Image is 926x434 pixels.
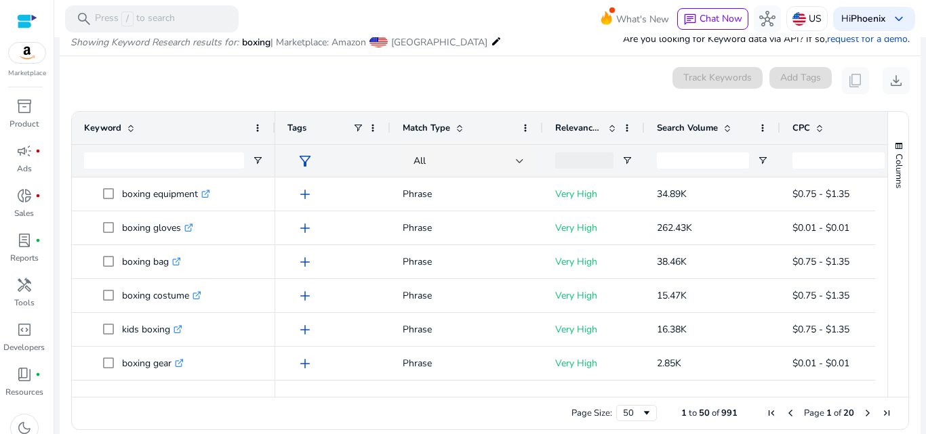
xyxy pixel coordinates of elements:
p: Very High [555,316,632,343]
div: Page Size [616,405,657,421]
span: add [297,254,313,270]
button: hub [754,5,781,32]
span: Page [804,407,824,419]
p: Very High [555,214,632,242]
span: code_blocks [16,322,33,338]
span: 34.89K [657,188,687,200]
span: Relevance Score [555,122,603,134]
span: 1 [681,407,687,419]
p: Very High [555,349,632,377]
span: What's New [616,7,669,31]
span: filter_alt [297,153,313,169]
span: of [834,407,841,419]
p: Hi [841,14,885,24]
span: 50 [699,407,710,419]
div: 50 [623,407,641,419]
p: kids boxing [122,316,182,343]
i: Showing Keyword Research results for: [71,36,239,49]
span: hub [759,11,776,27]
p: Sales [14,207,34,219]
p: Marketplace [8,68,46,79]
span: boxing [242,36,270,49]
p: Developers [3,341,45,353]
span: 262.43K [657,221,692,234]
span: fiber_manual_record [35,193,41,198]
span: / [121,12,134,26]
p: boxing bag [122,248,181,276]
img: us.svg [792,12,806,26]
p: Phrase [403,180,531,208]
div: First Page [766,408,777,418]
span: search [76,11,92,27]
span: add [297,220,313,236]
span: $0.75 - $1.35 [792,188,849,200]
span: Search Volume [657,122,718,134]
span: 20 [843,407,854,419]
div: Previous Page [785,408,796,418]
p: Very High [555,383,632,411]
span: lab_profile [16,232,33,248]
p: boxing equipment [122,180,210,208]
p: Very High [555,248,632,276]
span: inventory_2 [16,98,33,114]
span: book_4 [16,366,33,383]
span: Tags [287,122,306,134]
div: Last Page [881,408,892,418]
span: [GEOGRAPHIC_DATA] [391,36,487,49]
span: 38.46K [657,255,687,268]
span: to [689,407,697,419]
button: Open Filter Menu [622,155,632,166]
span: 15.47K [657,289,687,302]
p: boxing games [122,383,193,411]
span: donut_small [16,188,33,204]
p: Phrase [403,248,531,276]
span: $0.01 - $0.01 [792,221,849,234]
span: 16.38K [657,323,687,336]
img: amazon.svg [9,43,45,63]
p: US [809,7,822,30]
p: Very High [555,282,632,309]
span: $0.75 - $1.35 [792,255,849,268]
span: of [712,407,719,419]
p: boxing costume [122,282,201,309]
span: fiber_manual_record [35,238,41,243]
span: | Marketplace: Amazon [270,36,366,49]
p: Press to search [95,12,175,26]
span: handyman [16,277,33,293]
span: Keyword [84,122,121,134]
mat-icon: edit [491,33,502,49]
span: add [297,322,313,338]
span: add [297,355,313,372]
button: Open Filter Menu [757,155,768,166]
p: boxing gloves [122,214,193,242]
button: Open Filter Menu [252,155,263,166]
input: Search Volume Filter Input [657,152,749,169]
div: Next Page [862,408,873,418]
div: Page Size: [571,407,612,419]
span: download [888,72,904,89]
span: Chat Now [700,12,742,25]
span: 1 [826,407,832,419]
span: All [414,154,426,167]
p: Ads [17,162,32,175]
span: campaign [16,143,33,159]
button: download [883,67,910,94]
p: Phrase [403,214,531,242]
p: Very High [555,180,632,208]
span: Match Type [403,122,450,134]
p: Phrase [403,282,531,309]
p: Resources [5,386,43,398]
span: $0.75 - $1.35 [792,323,849,336]
span: 991 [721,407,738,419]
p: Phrase [403,316,531,343]
p: boxing gear [122,349,184,377]
button: chatChat Now [677,8,748,30]
input: CPC Filter Input [792,152,885,169]
span: CPC [792,122,810,134]
p: Phrase [403,349,531,377]
span: $0.75 - $1.35 [792,289,849,302]
p: Reports [10,252,39,264]
span: fiber_manual_record [35,148,41,154]
span: fiber_manual_record [35,372,41,377]
span: chat [683,13,697,26]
